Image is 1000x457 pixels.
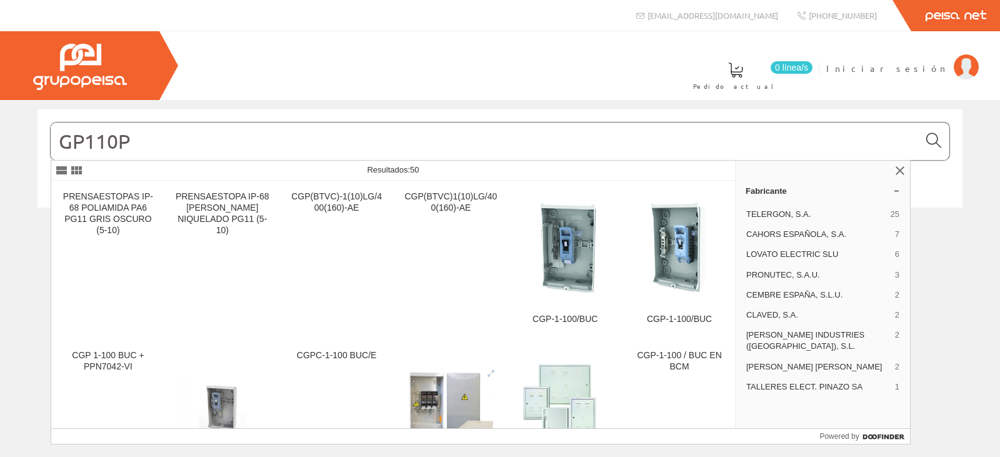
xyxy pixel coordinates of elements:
[746,289,890,301] span: CEMBRE ESPAÑA, S.L.U.
[746,209,886,220] span: TELERGON, S.A.
[518,201,612,294] img: CGP-1-100/BUC
[176,379,269,435] img: Cgp-1-100/buc Cahors
[61,191,155,236] div: PRENSAESTOPAS IP-68 POLIAMIDA PA6 PG11 GRIS OSCURO (5-10)
[826,52,979,64] a: Iniciar sesión
[410,165,419,174] span: 50
[895,269,899,281] span: 3
[61,350,155,373] div: CGP 1-100 BUC + PPN7042-VI
[895,229,899,240] span: 7
[37,223,962,234] div: © Grupo Peisa
[176,191,269,236] div: PRENSAESTOPA IP-68 [PERSON_NAME] NIQUELADO PG11 (5-10)
[33,44,127,90] img: Grupo Peisa
[746,381,890,393] span: TALLERES ELECT. PINAZO SA
[404,365,497,448] img: 312026-uf Pnz-cgp-1-100 Buc Uf T.pinazo
[736,181,910,201] a: Fabricante
[394,181,507,339] a: CGP(BTVC)1(10)LG/400(160)-AE
[518,314,612,325] div: CGP-1-100/BUC
[771,61,812,74] span: 0 línea/s
[166,181,279,339] a: PRENSAESTOPA IP-68 [PERSON_NAME] NIQUELADO PG11 (5-10)
[367,165,419,174] span: Resultados:
[280,181,394,339] a: CGP(BTVC)-1(10)LG/400(160)-AE
[693,80,778,93] span: Pedido actual
[508,181,622,339] a: CGP-1-100/BUC CGP-1-100/BUC
[746,269,890,281] span: PRONUTEC, S.A.U.
[51,123,919,160] input: Buscar...
[895,361,899,373] span: 2
[746,309,890,321] span: CLAVED, S.A.
[51,181,165,339] a: PRENSAESTOPAS IP-68 POLIAMIDA PA6 PG11 GRIS OSCURO (5-10)
[895,289,899,301] span: 2
[632,314,726,325] div: CGP-1-100/BUC
[290,191,384,214] div: CGP(BTVC)-1(10)LG/400(160)-AE
[895,381,899,393] span: 1
[895,329,899,352] span: 2
[895,249,899,260] span: 6
[518,360,612,454] img: 0931104 Puerta Metalica P/cgp 540x400
[404,191,497,214] div: CGP(BTVC)1(10)LG/400(160)-AE
[819,431,859,442] span: Powered by
[895,309,899,321] span: 2
[746,361,890,373] span: [PERSON_NAME] [PERSON_NAME]
[632,201,726,294] img: CGP-1-100/BUC
[826,62,947,74] span: Iniciar sesión
[632,350,726,373] div: CGP-1-100 / BUC EN BCM
[290,350,384,361] div: CGPC-1-100 BUC/E
[746,249,890,260] span: LOVATO ELECTRIC SLU
[647,10,778,21] span: [EMAIL_ADDRESS][DOMAIN_NAME]
[746,329,890,352] span: [PERSON_NAME] INDUSTRIES ([GEOGRAPHIC_DATA]), S.L.
[809,10,877,21] span: [PHONE_NUMBER]
[746,229,890,240] span: CAHORS ESPAÑOLA, S.A.
[891,209,899,220] span: 25
[819,429,910,444] a: Powered by
[622,181,736,339] a: CGP-1-100/BUC CGP-1-100/BUC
